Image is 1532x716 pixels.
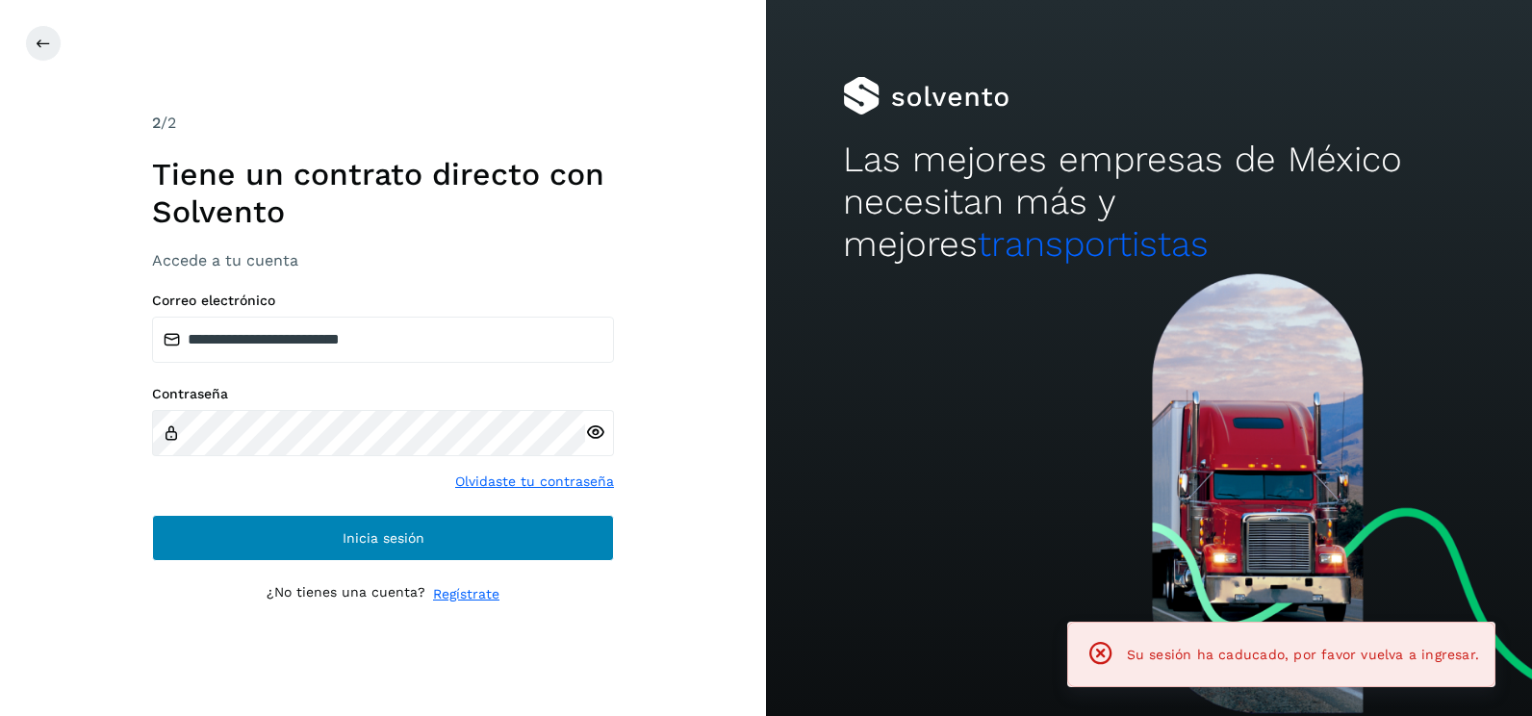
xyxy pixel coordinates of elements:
[978,223,1209,265] span: transportistas
[455,472,614,492] a: Olvidaste tu contraseña
[843,139,1456,267] h2: Las mejores empresas de México necesitan más y mejores
[152,515,614,561] button: Inicia sesión
[267,584,425,604] p: ¿No tienes una cuenta?
[1127,647,1479,662] span: Su sesión ha caducado, por favor vuelva a ingresar.
[152,293,614,309] label: Correo electrónico
[343,531,424,545] span: Inicia sesión
[152,386,614,402] label: Contraseña
[152,112,614,135] div: /2
[433,584,499,604] a: Regístrate
[152,114,161,132] span: 2
[152,156,614,230] h1: Tiene un contrato directo con Solvento
[152,251,614,269] h3: Accede a tu cuenta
